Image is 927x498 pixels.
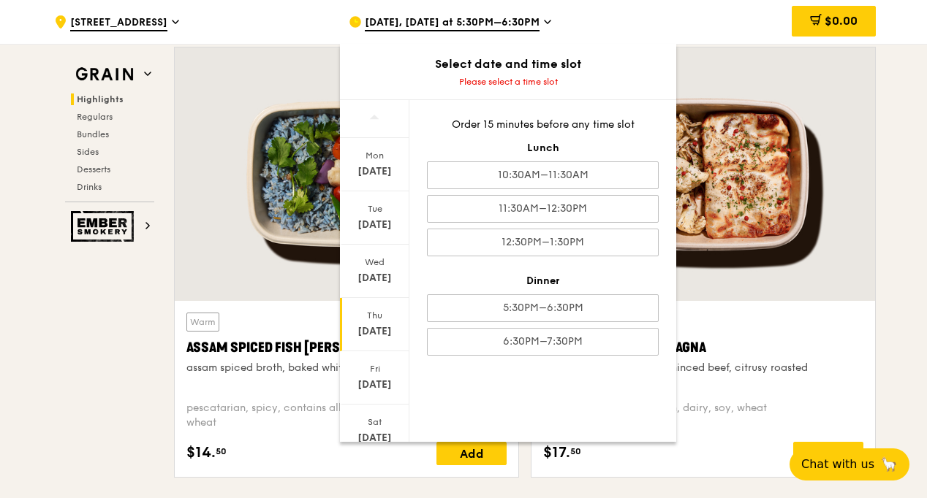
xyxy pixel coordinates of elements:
[427,161,659,189] div: 10:30AM–11:30AM
[186,337,507,358] div: Assam Spiced Fish [PERSON_NAME]
[342,363,407,375] div: Fri
[342,218,407,232] div: [DATE]
[71,61,138,88] img: Grain web logo
[342,310,407,321] div: Thu
[570,445,581,457] span: 50
[543,401,863,430] div: vegetarian, contains allium, dairy, soy, wheat
[71,211,138,242] img: Ember Smokery web logo
[77,147,99,157] span: Sides
[365,15,540,31] span: [DATE], [DATE] at 5:30PM–6:30PM
[77,129,109,139] span: Bundles
[427,229,659,256] div: 12:30PM–1:30PM
[342,416,407,428] div: Sat
[342,203,407,215] div: Tue
[427,118,659,132] div: Order 15 minutes before any time slot
[436,442,507,465] div: Add
[543,442,570,464] span: $17.
[543,337,863,358] div: Plant-Based Beef Lasagna
[70,15,167,31] span: [STREET_ADDRESS]
[801,456,874,473] span: Chat with us
[793,442,863,465] div: Add
[340,76,676,88] div: Please select a time slot
[342,431,407,445] div: [DATE]
[186,313,219,332] div: Warm
[427,195,659,223] div: 11:30AM–12:30PM
[342,256,407,268] div: Wed
[77,182,102,192] span: Drinks
[186,401,507,430] div: pescatarian, spicy, contains allium, egg, nuts, shellfish, soy, wheat
[790,448,909,480] button: Chat with us🦙
[342,324,407,339] div: [DATE]
[342,378,407,392] div: [DATE]
[880,456,898,473] span: 🦙
[216,445,227,457] span: 50
[186,361,507,375] div: assam spiced broth, baked white fish, butterfly blue pea rice
[186,442,216,464] span: $14.
[77,94,124,104] span: Highlights
[342,271,407,286] div: [DATE]
[825,14,858,28] span: $0.00
[427,294,659,322] div: 5:30PM–6:30PM
[427,274,659,288] div: Dinner
[340,55,676,73] div: Select date and time slot
[543,361,863,390] div: fennel seed, plant-based minced beef, citrusy roasted cauliflower
[427,328,659,356] div: 6:30PM–7:30PM
[77,112,113,122] span: Regulars
[77,164,110,175] span: Desserts
[342,150,407,161] div: Mon
[342,164,407,179] div: [DATE]
[427,141,659,156] div: Lunch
